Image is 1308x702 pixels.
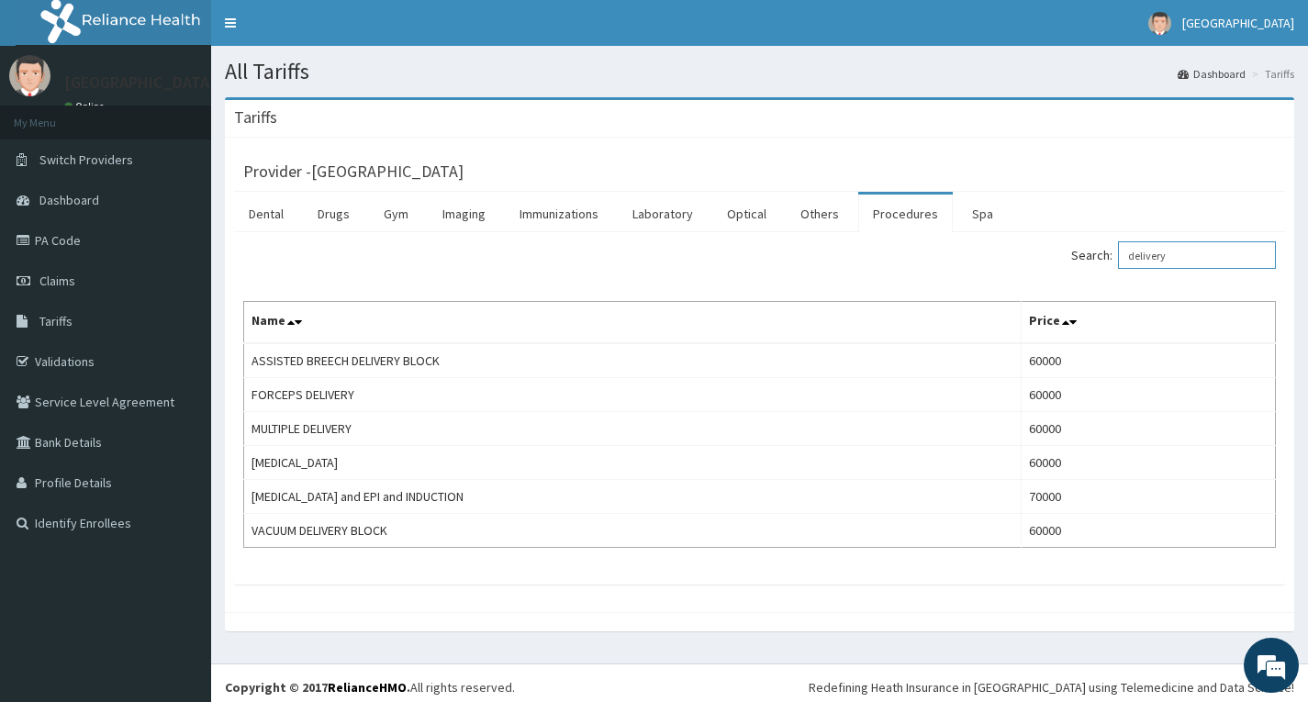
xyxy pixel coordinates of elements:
span: We're online! [106,231,253,417]
a: Laboratory [618,195,708,233]
td: 70000 [1022,480,1276,514]
span: Switch Providers [39,151,133,168]
td: 60000 [1022,446,1276,480]
td: [MEDICAL_DATA] [244,446,1022,480]
textarea: Type your message and hit 'Enter' [9,501,350,565]
img: d_794563401_company_1708531726252_794563401 [34,92,74,138]
td: ASSISTED BREECH DELIVERY BLOCK [244,343,1022,378]
th: Name [244,302,1022,344]
a: Others [786,195,854,233]
td: 60000 [1022,378,1276,412]
div: Redefining Heath Insurance in [GEOGRAPHIC_DATA] using Telemedicine and Data Science! [809,678,1294,696]
img: User Image [1148,12,1171,35]
h3: Tariffs [234,109,277,126]
a: RelianceHMO [328,679,407,696]
div: Chat with us now [95,103,308,127]
td: FORCEPS DELIVERY [244,378,1022,412]
a: Dental [234,195,298,233]
li: Tariffs [1247,66,1294,82]
td: 60000 [1022,343,1276,378]
a: Optical [712,195,781,233]
td: 60000 [1022,412,1276,446]
td: MULTIPLE DELIVERY [244,412,1022,446]
td: VACUUM DELIVERY BLOCK [244,514,1022,548]
span: [GEOGRAPHIC_DATA] [1182,15,1294,31]
strong: Copyright © 2017 . [225,679,410,696]
a: Immunizations [505,195,613,233]
span: Dashboard [39,192,99,208]
p: [GEOGRAPHIC_DATA] [64,74,216,91]
td: 60000 [1022,514,1276,548]
h1: All Tariffs [225,60,1294,84]
td: [MEDICAL_DATA] and EPI and INDUCTION [244,480,1022,514]
span: Tariffs [39,313,73,329]
h3: Provider - [GEOGRAPHIC_DATA] [243,163,464,180]
a: Imaging [428,195,500,233]
a: Online [64,100,108,113]
span: Claims [39,273,75,289]
input: Search: [1118,241,1276,269]
img: User Image [9,55,50,96]
a: Gym [369,195,423,233]
label: Search: [1071,241,1276,269]
a: Drugs [303,195,364,233]
div: Minimize live chat window [301,9,345,53]
a: Dashboard [1178,66,1246,82]
a: Procedures [858,195,953,233]
a: Spa [957,195,1008,233]
th: Price [1022,302,1276,344]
